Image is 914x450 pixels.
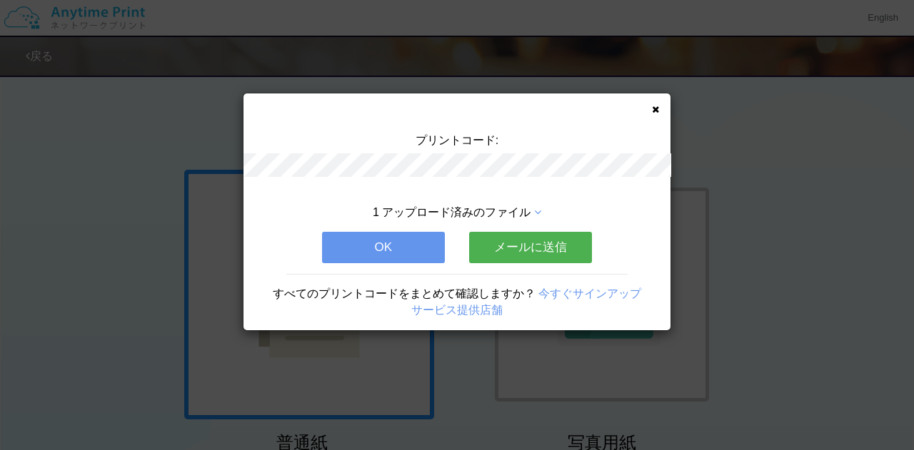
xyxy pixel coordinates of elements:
[538,287,641,300] a: 今すぐサインアップ
[469,232,592,263] button: メールに送信
[373,206,531,218] span: 1 アップロード済みのファイル
[416,134,498,146] span: プリントコード:
[411,304,503,316] a: サービス提供店舗
[322,232,445,263] button: OK
[273,287,536,300] span: すべてのプリントコードをまとめて確認しますか？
